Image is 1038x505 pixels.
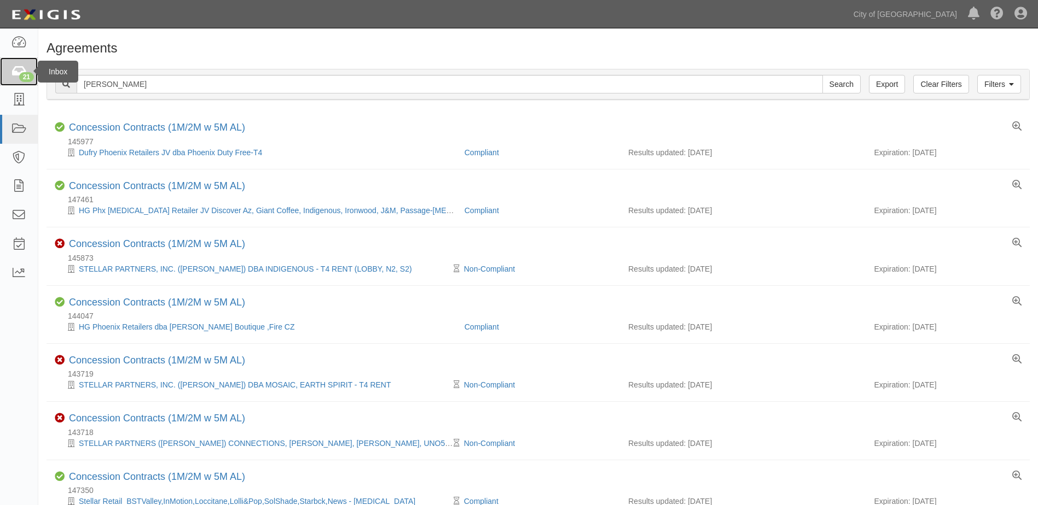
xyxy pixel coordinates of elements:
[55,263,456,274] div: STELLAR PARTNERS, INC. (AVILA) DBA INDIGENOUS - T4 RENT (LOBBY, N2, S2)
[990,8,1004,21] i: Help Center - Complianz
[79,380,391,389] a: STELLAR PARTNERS, INC. ([PERSON_NAME]) DBA MOSAIC, EARTH SPIRIT - T4 RENT
[464,265,515,273] a: Non-Compliant
[77,75,823,93] input: Search
[55,205,456,216] div: HG Phx T3 Retailer JV Discover Az, Giant Coffee, Indigenous, Ironwood, J&M, Passage-T3
[69,355,245,366] a: Concession Contracts (1M/2M w 5M AL)
[55,181,65,191] i: Compliant
[874,379,1021,390] div: Expiration: [DATE]
[79,322,295,331] a: HG Phoenix Retailers dba [PERSON_NAME] Boutique ,Fire CZ
[79,265,412,273] a: STELLAR PARTNERS, INC. ([PERSON_NAME]) DBA INDIGENOUS - T4 RENT (LOBBY, N2, S2)
[1012,122,1022,132] a: View results summary
[55,438,456,449] div: STELLAR PARTNERS (AVILA) CONNECTIONS, SUNGLASS, JOHNSTON&MURPHY, UNO50 - T4 RENT
[55,321,456,332] div: HG Phoenix Retailers dba Hudson, Bunky Boutique ,Fire CZ
[55,413,65,423] i: Non-Compliant
[628,379,857,390] div: Results updated: [DATE]
[628,147,857,158] div: Results updated: [DATE]
[55,297,65,307] i: Compliant
[69,122,245,133] a: Concession Contracts (1M/2M w 5M AL)
[55,485,1030,496] div: 147350
[977,75,1021,93] a: Filters
[874,205,1021,216] div: Expiration: [DATE]
[1012,413,1022,422] a: View results summary
[69,413,245,425] div: Concession Contracts (1M/2M w 5M AL)
[55,147,456,158] div: Dufry Phoenix Retailers JV dba Phoenix Duty Free-T4
[454,381,460,389] i: Pending Review
[55,472,65,481] i: Compliant
[454,497,460,505] i: Pending Review
[874,438,1021,449] div: Expiration: [DATE]
[464,380,515,389] a: Non-Compliant
[55,239,65,249] i: Non-Compliant
[69,471,245,482] a: Concession Contracts (1M/2M w 5M AL)
[874,263,1021,274] div: Expiration: [DATE]
[69,413,245,424] a: Concession Contracts (1M/2M w 5M AL)
[47,41,1030,55] h1: Agreements
[1012,297,1022,307] a: View results summary
[79,439,488,448] a: STELLAR PARTNERS ([PERSON_NAME]) CONNECTIONS, [PERSON_NAME], [PERSON_NAME], UNO50 - T4 RENT
[1012,180,1022,190] a: View results summary
[822,75,861,93] input: Search
[69,180,245,191] a: Concession Contracts (1M/2M w 5M AL)
[869,75,905,93] a: Export
[1012,238,1022,248] a: View results summary
[628,438,857,449] div: Results updated: [DATE]
[69,122,245,134] div: Concession Contracts (1M/2M w 5M AL)
[1012,471,1022,481] a: View results summary
[8,5,84,25] img: logo-5460c22ac91f19d4615b14bd174203de0afe785f0fc80cf4dbbc73dc1793850b.png
[464,439,515,448] a: Non-Compliant
[69,355,245,367] div: Concession Contracts (1M/2M w 5M AL)
[465,322,499,331] a: Compliant
[69,238,245,249] a: Concession Contracts (1M/2M w 5M AL)
[69,471,245,483] div: Concession Contracts (1M/2M w 5M AL)
[55,194,1030,205] div: 147461
[19,72,34,82] div: 21
[465,206,499,215] a: Compliant
[465,148,499,157] a: Compliant
[1012,355,1022,365] a: View results summary
[454,265,460,273] i: Pending Review
[38,61,78,83] div: Inbox
[628,205,857,216] div: Results updated: [DATE]
[913,75,969,93] a: Clear Filters
[55,252,1030,263] div: 145873
[55,310,1030,321] div: 144047
[69,297,245,309] div: Concession Contracts (1M/2M w 5M AL)
[69,297,245,308] a: Concession Contracts (1M/2M w 5M AL)
[55,379,456,390] div: STELLAR PARTNERS, INC. (AVILA) DBA MOSAIC, EARTH SPIRIT - T4 RENT
[874,147,1021,158] div: Expiration: [DATE]
[79,206,495,215] a: HG Phx [MEDICAL_DATA] Retailer JV Discover Az, Giant Coffee, Indigenous, Ironwood, J&M, Passage-[...
[55,122,65,132] i: Compliant
[848,3,962,25] a: City of [GEOGRAPHIC_DATA]
[69,180,245,192] div: Concession Contracts (1M/2M w 5M AL)
[79,148,262,157] a: Dufry Phoenix Retailers JV dba Phoenix Duty Free-T4
[874,321,1021,332] div: Expiration: [DATE]
[55,136,1030,147] div: 145977
[55,427,1030,438] div: 143718
[628,321,857,332] div: Results updated: [DATE]
[69,238,245,250] div: Concession Contracts (1M/2M w 5M AL)
[55,355,65,365] i: Non-Compliant
[454,439,460,447] i: Pending Review
[628,263,857,274] div: Results updated: [DATE]
[55,368,1030,379] div: 143719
